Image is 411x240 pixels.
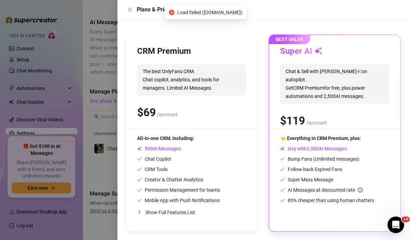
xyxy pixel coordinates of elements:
[280,146,347,151] span: Izzy with AI Messages
[169,10,174,15] span: close-circle
[137,198,220,203] span: Mobile App with Push Notifications
[280,177,285,182] span: check
[137,167,168,172] span: CRM Tools
[280,167,285,172] span: check
[127,7,133,12] span: close
[137,146,181,151] span: AI Messages
[280,46,323,57] h3: Super AI
[137,198,142,203] span: check
[137,136,194,141] span: All-in-one CRM, including:
[388,217,404,233] iframe: Intercom live chat
[137,167,142,172] span: check
[280,198,285,203] span: check
[280,64,389,104] span: Chat & Sell with [PERSON_NAME] on autopilot. Get CRM Premium for free, plus power automations and...
[358,188,363,192] span: info-circle
[145,210,195,215] span: Show Full Features List
[137,46,191,57] h3: CRM Premium
[137,187,220,193] span: Permission Management for teams
[288,187,363,193] span: AI Messages at discounted rate
[280,167,342,172] span: Follow-back Expired Fans
[137,157,142,161] span: check
[269,34,310,44] span: BEST VALUE
[137,210,141,214] span: collapsed
[137,177,142,182] span: check
[306,120,327,126] span: /account
[177,9,242,16] span: Load failed ([DOMAIN_NAME])
[280,136,361,141] span: 👈 Everything in CRM Premium, plus:
[137,106,156,119] span: $
[280,114,305,127] span: $
[280,177,333,182] span: Super Mass Message
[137,6,403,14] div: Plans & Pricing
[280,198,374,203] span: 85% cheaper than using human chatters
[137,156,171,162] span: Chat Copilot
[126,6,134,14] button: Close
[280,188,285,192] span: check
[402,217,410,222] span: 10
[137,64,246,96] span: The best OnlyFans CRM. Chat copilot, analytics, and tools for managers. Limited AI Messages.
[137,177,203,182] span: Creator & Chatter Analytics
[280,156,360,162] span: Bump Fans (Unlimited messages)
[157,111,178,118] span: /account
[137,204,246,220] div: Show Full Features List
[280,157,285,161] span: check
[137,188,142,192] span: check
